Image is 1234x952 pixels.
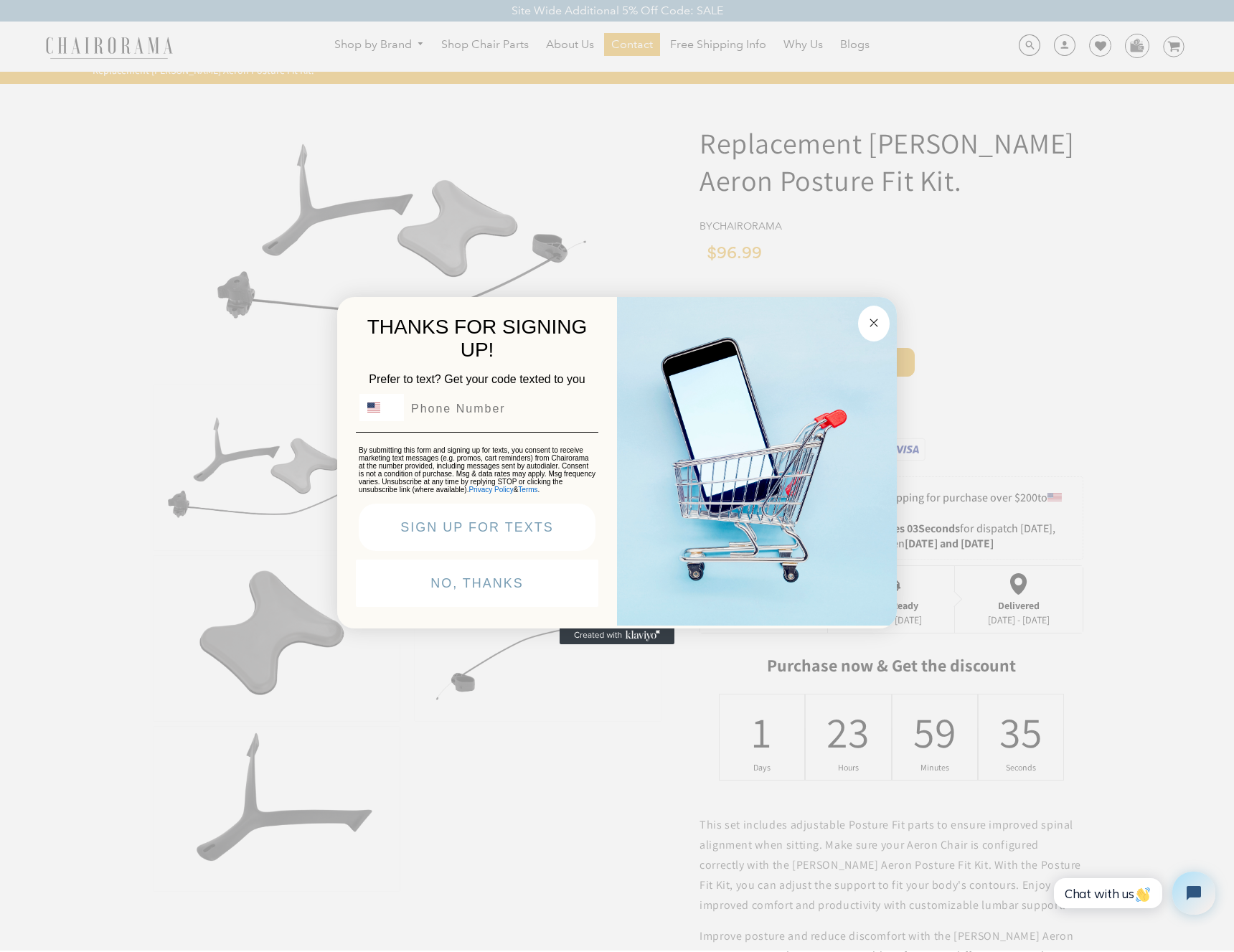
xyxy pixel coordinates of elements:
[560,627,674,644] a: Created with Klaviyo - opens in a new tab
[359,504,595,551] button: SIGN UP FOR TEXTS
[367,401,380,414] img: United States
[518,486,537,494] a: Terms
[369,373,585,385] span: Prefer to text? Get your code texted to you
[359,446,595,494] p: By submitting this form and signing up for texts, you consent to receive marketing text messages ...
[468,486,513,494] a: Privacy Policy
[359,394,404,421] button: Search Countries
[356,432,598,433] img: underline
[356,560,598,607] button: NO, THANKS
[858,306,890,341] button: Close dialog
[367,316,587,361] span: THANKS FOR SIGNING UP!
[404,395,595,423] input: Phone Number
[1038,859,1228,927] iframe: Tidio Chat
[617,294,897,626] img: 0b30035e-71f4-4af9-8295-0f759ec76252.jpeg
